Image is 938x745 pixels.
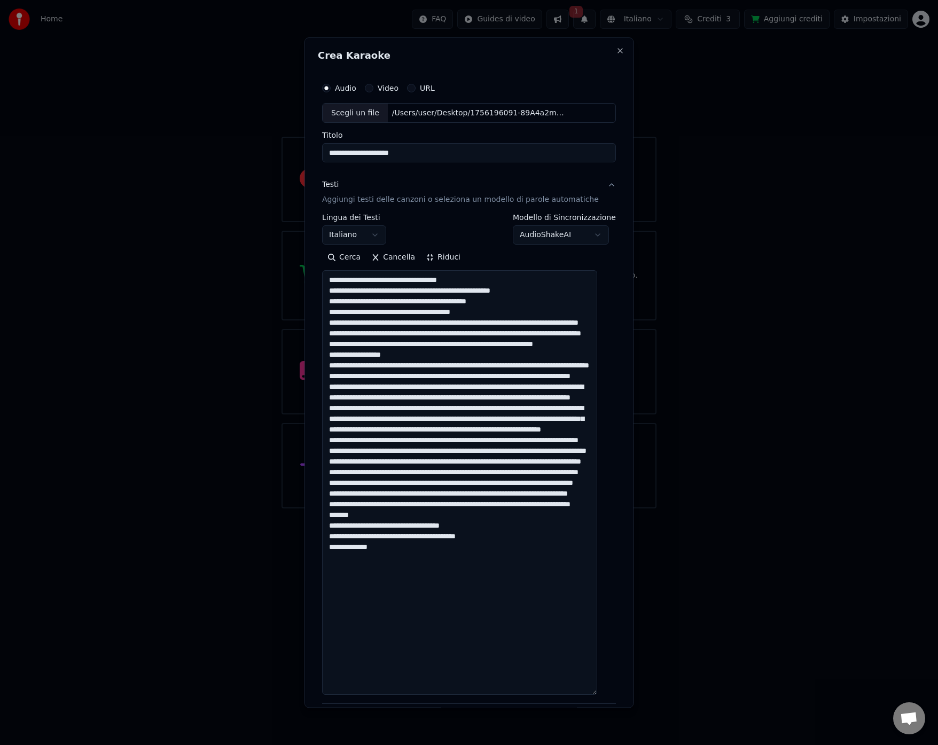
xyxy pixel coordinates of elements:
[513,214,616,222] label: Modello di Sincronizzazione
[322,214,386,222] label: Lingua dei Testi
[323,104,388,123] div: Scegli un file
[322,171,616,214] button: TestiAggiungi testi delle canzoni o seleziona un modello di parole automatiche
[318,51,620,60] h2: Crea Karaoke
[388,108,569,119] div: /Users/user/Desktop/1756196091-89A4a2m.master.mp3
[322,249,366,266] button: Cerca
[322,132,616,139] label: Titolo
[322,214,616,704] div: TestiAggiungi testi delle canzoni o seleziona un modello di parole automatiche
[322,195,599,206] p: Aggiungi testi delle canzoni o seleziona un modello di parole automatiche
[322,180,339,191] div: Testi
[335,84,356,92] label: Audio
[420,84,435,92] label: URL
[420,249,466,266] button: Riduci
[378,84,398,92] label: Video
[366,249,420,266] button: Cancella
